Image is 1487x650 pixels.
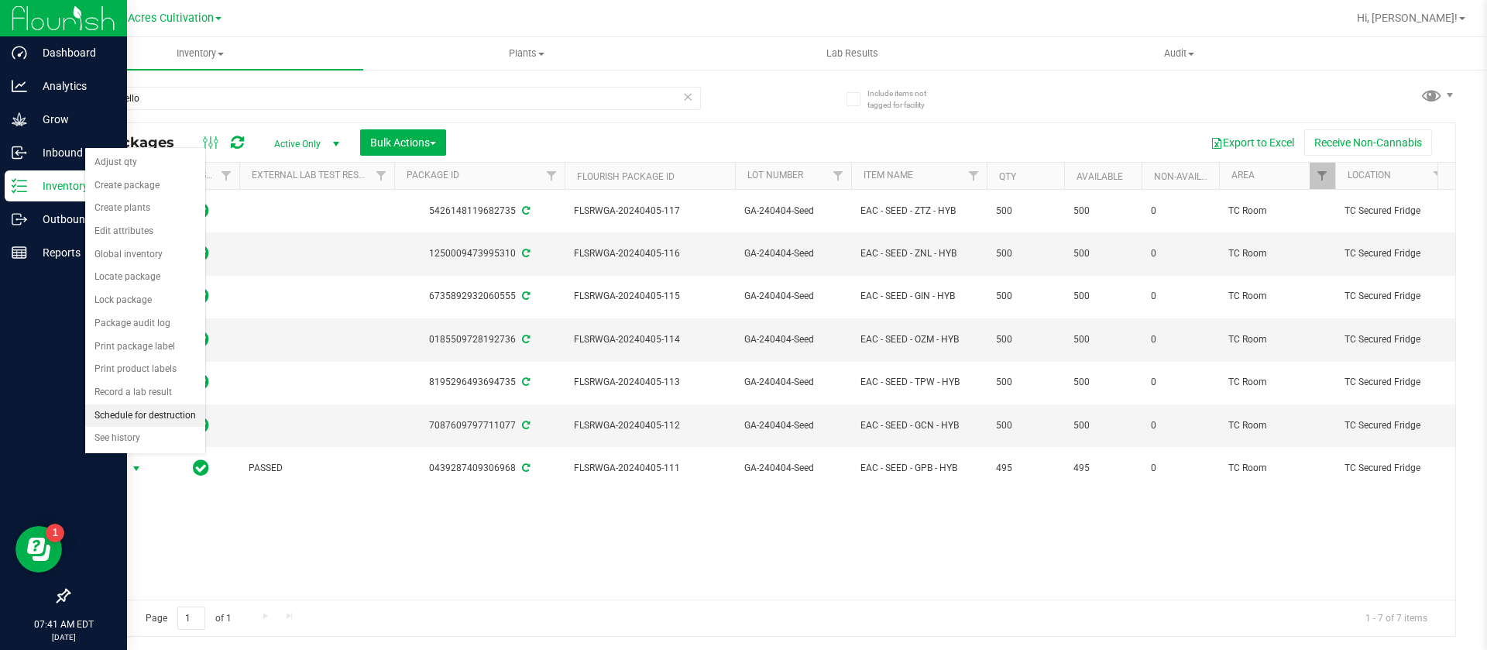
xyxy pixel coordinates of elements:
li: Print product labels [85,358,205,381]
span: EAC - SEED - OZM - HYB [860,332,977,347]
span: Sync from Compliance System [520,463,530,473]
span: 500 [1073,332,1132,347]
span: Green Acres Cultivation [94,12,214,25]
span: TC Secured Fridge [1344,332,1442,347]
span: Audit [1017,46,1341,60]
span: Sync from Compliance System [520,420,530,431]
span: FLSRWGA-20240405-113 [574,375,726,390]
li: Locate package [85,266,205,289]
a: Filter [1426,163,1451,189]
span: In Sync [193,457,209,479]
span: 0 [1151,375,1210,390]
li: Schedule for destruction [85,404,205,428]
span: Inventory [37,46,363,60]
span: EAC - SEED - GCN - HYB [860,418,977,433]
span: FLSRWGA-20240405-115 [574,289,726,304]
a: Non-Available [1154,171,1223,182]
span: PASSED [249,461,385,476]
a: Package ID [407,170,459,181]
inline-svg: Inventory [12,178,27,194]
span: Sync from Compliance System [520,377,530,387]
a: Available [1077,171,1123,182]
a: Filter [539,163,565,189]
a: Plants [363,37,689,70]
span: 500 [1073,246,1132,261]
a: Filter [961,163,987,189]
span: 495 [1073,461,1132,476]
span: 500 [996,289,1055,304]
p: Inbound [27,143,120,162]
span: 495 [996,461,1055,476]
div: 5426148119682735 [392,204,567,218]
span: GA-240404-Seed [744,289,842,304]
p: Outbound [27,210,120,229]
span: Lab Results [805,46,899,60]
li: Package audit log [85,312,205,335]
li: Edit attributes [85,220,205,243]
span: 500 [996,204,1055,218]
span: 500 [996,418,1055,433]
inline-svg: Inbound [12,145,27,160]
span: TC Secured Fridge [1344,246,1442,261]
span: Plants [364,46,689,60]
span: 0 [1151,289,1210,304]
span: TC Secured Fridge [1344,375,1442,390]
span: 500 [996,332,1055,347]
span: 1 - 7 of 7 items [1353,607,1440,630]
span: Sync from Compliance System [520,334,530,345]
li: Create package [85,174,205,198]
span: TC Secured Fridge [1344,418,1442,433]
div: 8195296493694735 [392,375,567,390]
span: EAC - SEED - GPB - HYB [860,461,977,476]
span: TC Room [1228,461,1326,476]
span: Hi, [PERSON_NAME]! [1357,12,1458,24]
span: Sync from Compliance System [520,205,530,216]
span: TC Room [1228,246,1326,261]
p: Grow [27,110,120,129]
span: 0 [1151,332,1210,347]
span: Bulk Actions [370,136,436,149]
input: 1 [177,607,205,631]
iframe: Resource center [15,526,62,573]
span: Clear [682,87,693,107]
span: 500 [996,375,1055,390]
iframe: Resource center unread badge [46,524,64,542]
button: Bulk Actions [360,129,446,156]
a: Audit [1016,37,1342,70]
span: 500 [1073,418,1132,433]
inline-svg: Analytics [12,78,27,94]
p: [DATE] [7,631,120,643]
a: Filter [826,163,851,189]
span: Page of 1 [132,607,244,631]
p: Reports [27,243,120,262]
inline-svg: Grow [12,112,27,127]
button: Receive Non-Cannabis [1304,129,1432,156]
span: Sync from Compliance System [520,248,530,259]
inline-svg: Dashboard [12,45,27,60]
button: Export to Excel [1200,129,1304,156]
span: 500 [1073,289,1132,304]
span: select [127,458,146,480]
span: GA-240404-Seed [744,204,842,218]
span: FLSRWGA-20240405-111 [574,461,726,476]
div: 6735892932060555 [392,289,567,304]
a: Filter [1310,163,1335,189]
a: Lab Results [689,37,1015,70]
li: Lock package [85,289,205,312]
span: GA-240404-Seed [744,461,842,476]
span: GA-240404-Seed [744,332,842,347]
span: TC Secured Fridge [1344,461,1442,476]
p: Dashboard [27,43,120,62]
a: Inventory [37,37,363,70]
div: 0439287409306968 [392,461,567,476]
span: EAC - SEED - ZNL - HYB [860,246,977,261]
span: 0 [1151,204,1210,218]
a: External Lab Test Result [252,170,373,181]
span: TC Room [1228,375,1326,390]
li: Print package label [85,335,205,359]
a: Filter [369,163,394,189]
inline-svg: Reports [12,245,27,260]
a: Item Name [864,170,913,181]
a: Flourish Package ID [577,171,675,182]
